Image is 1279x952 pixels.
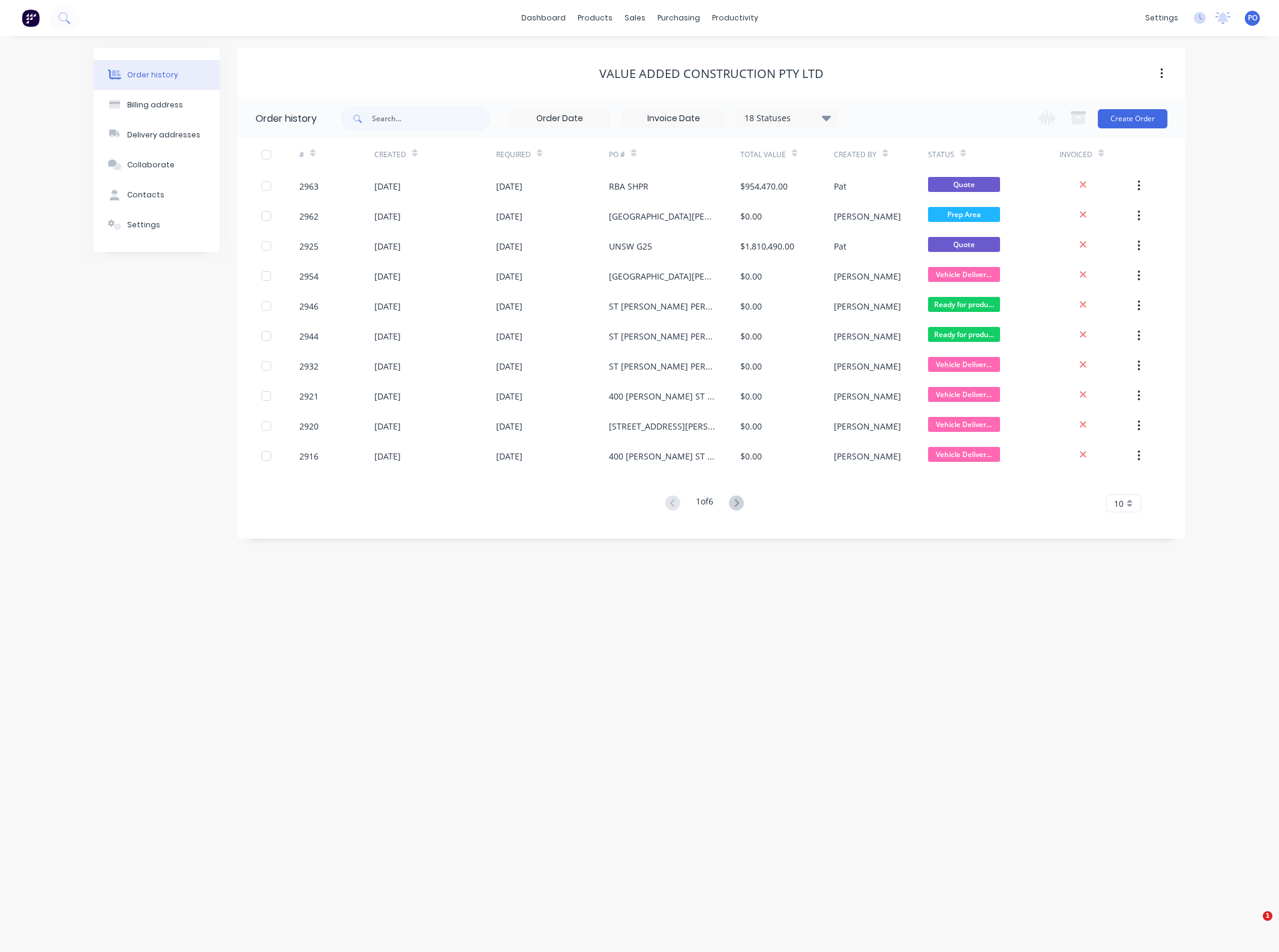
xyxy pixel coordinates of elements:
[651,9,706,27] div: purchasing
[834,300,901,313] div: [PERSON_NAME]
[299,450,319,463] div: 2916
[299,149,304,160] div: #
[740,180,788,193] div: $954,470.00
[374,210,401,223] div: [DATE]
[928,267,1000,282] span: Vehicle Deliver...
[299,330,319,343] div: 2944
[299,300,319,313] div: 2946
[928,357,1000,372] span: Vehicle Deliver...
[515,9,572,27] a: dashboard
[834,420,901,433] div: [PERSON_NAME]
[299,138,374,171] div: #
[94,150,220,180] button: Collaborate
[94,210,220,240] button: Settings
[928,177,1000,192] span: Quote
[609,138,740,171] div: PO #
[94,180,220,210] button: Contacts
[609,149,625,160] div: PO #
[928,297,1000,312] span: Ready for produ...
[299,210,319,223] div: 2962
[299,240,319,253] div: 2925
[740,149,786,160] div: Total Value
[834,149,876,160] div: Created By
[256,112,317,126] div: Order history
[928,138,1059,171] div: Status
[706,9,764,27] div: productivity
[740,390,762,403] div: $0.00
[374,390,401,403] div: [DATE]
[834,138,927,171] div: Created By
[740,270,762,283] div: $0.00
[127,130,200,140] div: Delivery addresses
[740,210,762,223] div: $0.00
[496,300,523,313] div: [DATE]
[127,220,160,230] div: Settings
[374,300,401,313] div: [DATE]
[928,327,1000,342] span: Ready for produ...
[372,107,491,131] input: Search...
[1248,13,1257,23] span: PO
[1059,149,1092,160] div: Invoiced
[609,450,716,463] div: 400 [PERSON_NAME] ST DWG-VAE-MW-01101 REV-A\ RUN B
[609,390,716,403] div: 400 [PERSON_NAME] ST DWG-VAE-MW-01101 REV-A RUN D
[127,160,175,170] div: Collaborate
[127,100,183,110] div: Billing address
[374,330,401,343] div: [DATE]
[299,420,319,433] div: 2920
[740,138,834,171] div: Total Value
[928,387,1000,402] span: Vehicle Deliver...
[496,360,523,373] div: [DATE]
[127,70,178,80] div: Order history
[609,360,716,373] div: ST [PERSON_NAME] PERFORMANCE CENTRE ROOF DWG-VAE-RF102 RUN H
[609,270,716,283] div: [GEOGRAPHIC_DATA][PERSON_NAME] SITE MEASURES
[834,270,901,283] div: [PERSON_NAME]
[509,110,610,128] input: Order Date
[374,138,496,171] div: Created
[737,112,838,125] div: 18 Statuses
[496,450,523,463] div: [DATE]
[834,450,901,463] div: [PERSON_NAME]
[299,180,319,193] div: 2963
[374,180,401,193] div: [DATE]
[928,417,1000,432] span: Vehicle Deliver...
[740,420,762,433] div: $0.00
[834,330,901,343] div: [PERSON_NAME]
[299,270,319,283] div: 2954
[374,360,401,373] div: [DATE]
[496,330,523,343] div: [DATE]
[572,9,619,27] div: products
[496,180,523,193] div: [DATE]
[609,210,716,223] div: [GEOGRAPHIC_DATA][PERSON_NAME] riser duct
[609,240,652,253] div: UNSW G25
[834,240,846,253] div: Pat
[496,210,523,223] div: [DATE]
[619,9,651,27] div: sales
[496,138,609,171] div: Required
[374,270,401,283] div: [DATE]
[1059,138,1134,171] div: Invoiced
[1139,9,1184,27] div: settings
[609,300,716,313] div: ST [PERSON_NAME] PERFORMANCE CENTRE ROOF DWG-VAE-RF102 RUN E
[374,149,406,160] div: Created
[740,360,762,373] div: $0.00
[374,450,401,463] div: [DATE]
[928,207,1000,222] span: Prep Area
[928,149,954,160] div: Status
[94,60,220,90] button: Order history
[496,390,523,403] div: [DATE]
[127,190,164,200] div: Contacts
[496,149,531,160] div: Required
[299,360,319,373] div: 2932
[834,210,901,223] div: [PERSON_NAME]
[94,90,220,120] button: Billing address
[299,390,319,403] div: 2921
[834,390,901,403] div: [PERSON_NAME]
[22,9,40,27] img: Factory
[94,120,220,150] button: Delivery addresses
[740,450,762,463] div: $0.00
[609,420,716,433] div: [STREET_ADDRESS][PERSON_NAME]-VAE-MW-01101 REV-A RUN C
[928,237,1000,252] span: Quote
[609,180,648,193] div: RBA SHPR
[834,360,901,373] div: [PERSON_NAME]
[1238,911,1267,940] iframe: Intercom live chat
